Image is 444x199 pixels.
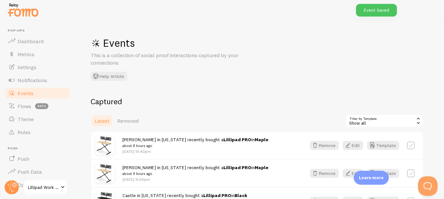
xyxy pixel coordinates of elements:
a: Dashboard [4,35,71,48]
strong: Maple [255,137,268,143]
a: Lillipad PRO [223,165,251,170]
span: Lillipad Work Solutions [28,183,59,191]
a: Theme [4,113,71,126]
img: Lillipad42Maple1.jpg [95,164,115,183]
span: Pop-ups [8,29,71,33]
button: Edit [343,141,363,150]
img: fomo-relay-logo-orange.svg [7,2,39,18]
iframe: Help Scout Beacon - Open [418,176,438,196]
span: [PERSON_NAME] in [US_STATE] recently bought a in [122,165,268,177]
div: Event Saved [356,4,397,17]
span: Dashboard [18,38,44,44]
button: Edit [343,169,363,178]
p: This is a collection of social proof interactions captured by your connections [91,52,247,67]
a: Push [4,152,71,165]
span: beta [35,103,48,109]
a: Latest [91,114,113,127]
a: Opt-In [4,178,71,191]
a: Push Data [4,165,71,178]
a: Notifications [4,74,71,87]
p: [DATE] 9:06pm [122,177,268,182]
a: Lillipad PRO [203,193,231,198]
h2: Captured [91,96,423,106]
a: Settings [4,61,71,74]
span: Notifications [18,77,47,83]
strong: Maple [255,165,268,170]
small: about 9 hours ago [122,171,268,177]
a: Edit [343,169,367,178]
button: Help Article [91,72,127,81]
span: Metrics [18,51,34,57]
a: Rules [4,126,71,139]
span: Latest [95,118,109,124]
div: Show all [345,114,423,127]
span: Rules [18,129,31,135]
h1: Events [91,36,285,50]
span: Events [18,90,33,96]
strong: Black [235,193,247,198]
button: Remove [310,169,339,178]
a: Removed [113,114,143,127]
p: [DATE] 10:42pm [122,149,268,154]
button: Template [367,141,399,150]
span: Removed [117,118,139,124]
div: Learn more [354,171,389,185]
p: Learn more [359,175,384,181]
span: Theme [18,116,34,122]
img: Lillipad42Maple1.jpg [95,136,115,155]
span: Push [18,155,29,162]
span: Flows [18,103,31,109]
small: about 8 hours ago [122,143,268,149]
span: [PERSON_NAME] in [US_STATE] recently bought a in [122,137,268,149]
a: Lillipad Work Solutions [23,180,67,195]
a: Flows beta [4,100,71,113]
button: Remove [310,141,339,150]
a: Metrics [4,48,71,61]
a: Lillipad PRO [223,137,251,143]
a: Events [4,87,71,100]
span: Settings [18,64,36,70]
button: Template [367,169,399,178]
span: Push Data [18,168,42,175]
span: Push [8,146,71,151]
a: Edit [343,141,367,150]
